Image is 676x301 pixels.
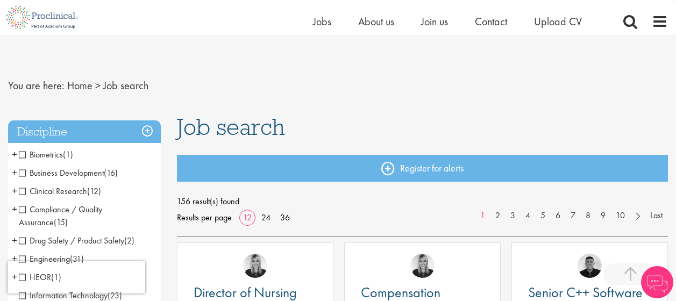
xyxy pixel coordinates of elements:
a: Upload CV [534,15,582,28]
span: + [12,146,17,162]
span: (23) [108,290,122,301]
a: 24 [258,212,274,223]
a: 9 [595,210,611,222]
span: Clinical Research [19,185,101,197]
span: Biometrics [19,149,73,160]
h3: Discipline [8,120,161,144]
span: + [12,201,17,217]
a: Contact [475,15,507,28]
a: Last [645,210,668,222]
span: Job search [177,112,285,141]
a: 4 [520,210,536,222]
img: Chatbot [641,266,673,298]
a: 10 [610,210,630,222]
span: You are here: [8,78,65,92]
span: Information Technology [19,290,122,301]
span: Engineering [19,253,70,264]
a: 3 [505,210,521,222]
a: Director of Nursing [194,286,317,299]
span: Results per page [177,210,232,226]
iframe: reCAPTCHA [8,261,145,293]
a: breadcrumb link [67,78,92,92]
span: Drug Safety / Product Safety [19,235,134,246]
span: Biometrics [19,149,63,160]
span: Business Development [19,167,104,178]
a: 5 [535,210,551,222]
span: Clinical Research [19,185,87,197]
img: Janelle Jones [243,254,267,278]
span: Compliance / Quality Assurance [19,204,102,228]
span: (2) [124,235,134,246]
a: Jobs [313,15,331,28]
span: Job search [103,78,148,92]
span: + [12,250,17,267]
img: Janelle Jones [410,254,435,278]
span: (1) [63,149,73,160]
a: 8 [580,210,596,222]
a: 2 [490,210,506,222]
a: About us [358,15,394,28]
a: 6 [550,210,566,222]
a: 7 [565,210,581,222]
span: + [12,183,17,199]
a: 12 [239,212,255,223]
span: (12) [87,185,101,197]
span: (16) [104,167,118,178]
span: Business Development [19,167,118,178]
span: (15) [54,217,68,228]
span: 156 result(s) found [177,193,668,210]
a: 36 [276,212,294,223]
span: + [12,232,17,248]
span: + [12,164,17,181]
span: > [95,78,101,92]
a: Join us [421,15,448,28]
span: (31) [70,253,84,264]
a: Register for alerts [177,155,668,182]
span: Information Technology [19,290,108,301]
span: Engineering [19,253,84,264]
a: 1 [475,210,490,222]
span: Drug Safety / Product Safety [19,235,124,246]
img: Christian Andersen [578,254,602,278]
